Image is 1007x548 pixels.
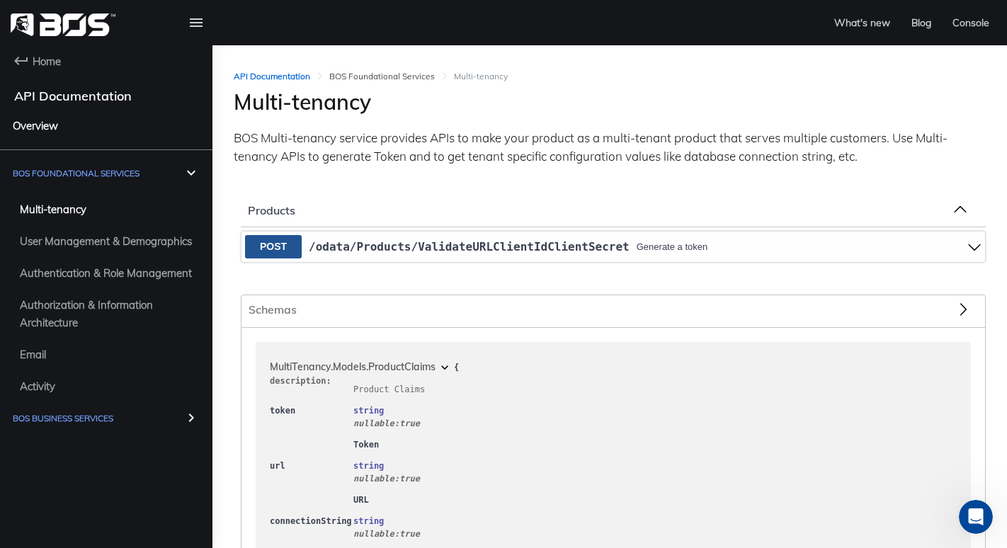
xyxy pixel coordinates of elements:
[353,493,586,506] p: URL
[20,200,86,218] span: Multi-tenancy
[270,360,436,373] span: MultiTenancy.Models.ProductClaims
[353,529,420,539] span: nullable : true
[33,52,61,70] span: Home
[20,264,192,282] span: Authentication & Role Management
[949,201,972,219] button: Collapse operation
[959,500,993,534] iframe: Intercom live chat
[353,383,586,396] p: Product Claims
[13,117,58,135] span: Overview
[13,289,207,338] a: Authorization & Information Architecture
[6,157,207,193] a: BOS Foundational Services
[234,67,508,86] nav: breadcrumb
[20,232,192,250] span: User Management & Demographics
[234,71,310,81] a: API Documentation
[11,13,116,36] img: homepage
[353,474,420,484] span: nullable : true
[6,402,207,438] a: BOS Business Services
[353,516,384,526] span: string
[270,404,353,459] td: token
[20,377,55,395] span: Activity
[234,129,986,165] p: BOS Multi-tenancy service provides APIs to make your product as a multi-tenant product that serve...
[234,89,986,115] h2: Multi-tenancy
[245,235,302,258] span: POST
[454,363,459,372] span: {
[13,338,207,370] a: Email
[270,356,454,375] button: MultiTenancy.Models.ProductClaims
[353,418,420,428] span: nullable : true
[14,89,227,104] h4: API Documentation
[249,302,971,316] button: Schemas
[353,406,384,416] span: string
[309,240,630,253] span: /odata /Products /ValidateURLClientIdClientSecret
[13,193,207,225] a: Multi-tenancy
[270,375,353,404] td: description:
[20,346,46,363] span: Email
[6,45,207,81] a: Home
[13,370,207,402] a: Activity
[270,459,353,515] td: url
[20,296,200,331] span: Authorization & Information Architecture
[248,203,295,217] span: Products
[13,225,207,257] a: User Management & Demographics
[353,461,384,471] span: string
[13,257,207,289] a: Authentication & Role Management
[13,164,140,182] span: BOS Foundational Services
[435,70,508,83] li: Multi-tenancy
[6,110,207,142] a: Overview
[249,303,957,316] span: Schemas
[353,438,586,451] p: Token
[245,235,982,258] button: post ​/odata​/Products​/ValidateURLClientIdClientSecret
[310,70,435,83] li: BOS Foundational Services
[13,409,113,427] span: BOS Business Services
[637,240,967,254] div: Generate a token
